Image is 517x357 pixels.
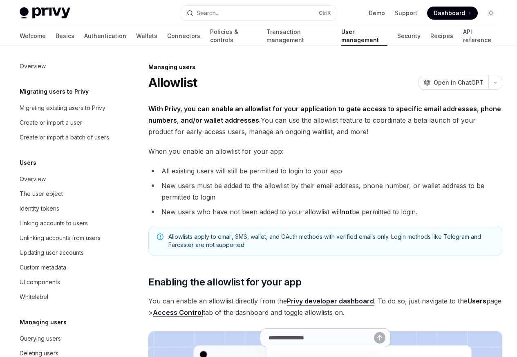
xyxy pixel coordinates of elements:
[20,218,88,228] div: Linking accounts to users
[13,290,118,304] a: Whitelabel
[397,26,421,46] a: Security
[13,260,118,275] a: Custom metadata
[13,245,118,260] a: Updating user accounts
[148,180,502,203] li: New users must be added to the allowlist by their email address, phone number, or wallet address ...
[20,174,46,184] div: Overview
[319,10,331,16] span: Ctrl K
[148,103,502,137] span: You can use the allowlist feature to coordinate a beta launch of your product for early-access us...
[430,26,453,46] a: Recipes
[287,297,374,305] a: Privy developer dashboard
[20,158,36,168] h5: Users
[20,233,101,243] div: Unlinking accounts from users
[136,26,157,46] a: Wallets
[13,275,118,290] a: UI components
[20,317,67,327] h5: Managing users
[468,297,486,305] strong: Users
[148,295,502,318] span: You can enable an allowlist directly from the . To do so, just navigate to the page > tab of the ...
[20,277,60,287] div: UI components
[157,234,163,240] svg: Note
[148,75,197,90] h1: Allowlist
[84,26,126,46] a: Authentication
[20,61,46,71] div: Overview
[419,76,488,90] button: Open in ChatGPT
[148,146,502,157] span: When you enable an allowlist for your app:
[20,248,84,258] div: Updating user accounts
[20,7,70,19] img: light logo
[434,79,483,87] span: Open in ChatGPT
[20,263,66,272] div: Custom metadata
[13,201,118,216] a: Identity tokens
[374,332,385,344] button: Send message
[148,105,501,124] strong: With Privy, you can enable an allowlist for your application to gate access to specific email add...
[168,233,494,249] span: Allowlists apply to email, SMS, wallet, and OAuth methods with verified emails only. Login method...
[20,26,46,46] a: Welcome
[20,189,63,199] div: The user object
[167,26,200,46] a: Connectors
[181,6,336,20] button: Open search
[210,26,257,46] a: Policies & controls
[153,308,203,317] a: Access Control
[13,59,118,74] a: Overview
[269,329,374,347] input: Ask a question...
[148,276,301,289] span: Enabling the allowlist for your app
[369,9,385,17] a: Demo
[148,206,502,218] li: New users who have not been added to your allowlist will be permitted to login.
[20,204,59,213] div: Identity tokens
[20,87,89,97] h5: Migrating users to Privy
[341,208,352,216] strong: not
[463,26,497,46] a: API reference
[13,101,118,115] a: Migrating existing users to Privy
[20,132,109,142] div: Create or import a batch of users
[13,172,118,186] a: Overview
[13,331,118,346] a: Querying users
[20,103,105,113] div: Migrating existing users to Privy
[197,8,219,18] div: Search...
[13,216,118,231] a: Linking accounts to users
[434,9,465,17] span: Dashboard
[13,231,118,245] a: Unlinking accounts from users
[56,26,74,46] a: Basics
[20,334,61,344] div: Querying users
[13,130,118,145] a: Create or import a batch of users
[20,292,48,302] div: Whitelabel
[427,7,478,20] a: Dashboard
[13,115,118,130] a: Create or import a user
[341,26,388,46] a: User management
[266,26,331,46] a: Transaction management
[148,165,502,177] li: All existing users will still be permitted to login to your app
[13,186,118,201] a: The user object
[395,9,417,17] a: Support
[20,118,82,128] div: Create or import a user
[484,7,497,20] button: Toggle dark mode
[148,63,502,71] div: Managing users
